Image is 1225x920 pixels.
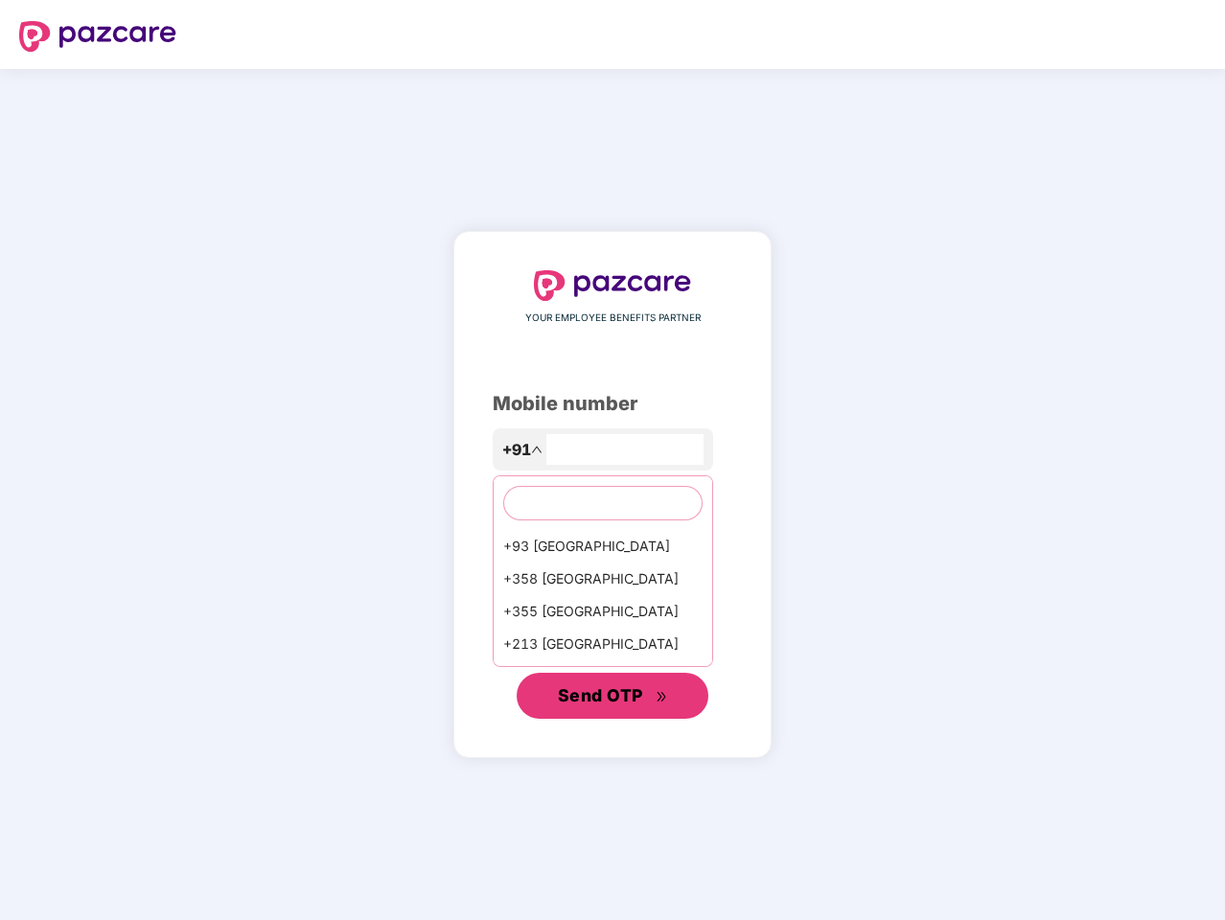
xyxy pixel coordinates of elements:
button: Send OTPdouble-right [517,673,708,719]
span: Send OTP [558,685,643,705]
div: +355 [GEOGRAPHIC_DATA] [494,595,712,628]
div: +358 [GEOGRAPHIC_DATA] [494,563,712,595]
span: YOUR EMPLOYEE BENEFITS PARTNER [525,310,701,326]
div: +213 [GEOGRAPHIC_DATA] [494,628,712,660]
img: logo [19,21,176,52]
div: +1684 AmericanSamoa [494,660,712,693]
div: +93 [GEOGRAPHIC_DATA] [494,530,712,563]
div: Mobile number [493,389,732,419]
span: up [531,444,543,455]
img: logo [534,270,691,301]
span: +91 [502,438,531,462]
span: double-right [656,691,668,703]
